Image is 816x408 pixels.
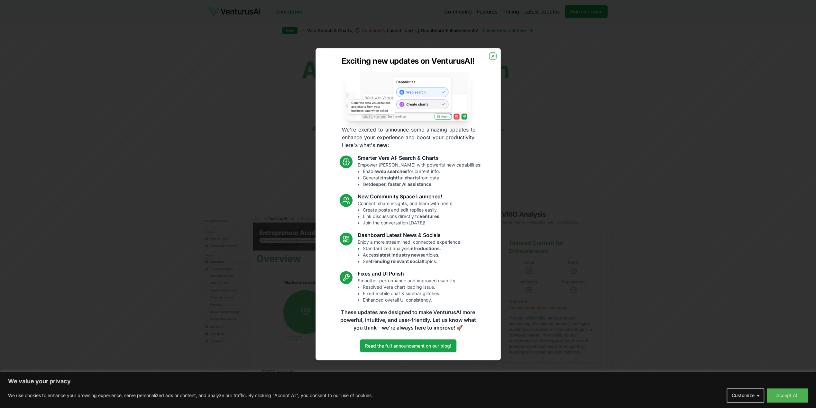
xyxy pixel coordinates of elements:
[358,277,457,303] p: Smoother performance and improved usability:
[419,213,439,219] strong: Ventures
[363,258,462,265] li: See topics.
[358,162,481,187] p: Empower [PERSON_NAME] with powerful new capabilities:
[363,220,454,226] li: Join the conversation [DATE]!
[409,246,440,251] strong: introductions
[358,193,454,200] h3: New Community Space Launched!
[363,181,481,187] li: Get .
[360,339,456,352] a: Read the full announcement on our blog!
[358,154,481,162] h3: Smarter Vera AI: Search & Charts
[363,213,454,220] li: Link discussions directly to .
[370,181,431,187] strong: deeper, faster AI assistance
[363,284,457,290] li: Resolved Vera chart loading issue.
[337,126,481,149] p: We're excited to announce some amazing updates to enhance your experience and boost your producti...
[358,239,462,265] p: Enjoy a more streamlined, connected experience:
[378,252,423,258] strong: latest industry news
[363,168,481,175] li: Enable for current info.
[371,258,423,264] strong: trending relevant social
[363,252,462,258] li: Access articles.
[346,71,470,121] img: Vera AI
[358,270,457,277] h3: Fixes and UI Polish
[363,290,457,297] li: Fixed mobile chat & sidebar glitches.
[358,200,454,226] p: Connect, share insights, and learn with peers:
[341,56,474,66] h2: Exciting new updates on VenturusAI!
[363,245,462,252] li: Standardized analysis .
[363,175,481,181] li: Generate from data.
[363,207,454,213] li: Create posts and edit replies easily.
[382,175,419,180] strong: insightful charts
[377,142,388,148] strong: new
[377,168,408,174] strong: web searches
[363,297,457,303] li: Enhanced overall UI consistency.
[358,231,462,239] h3: Dashboard Latest News & Socials
[336,308,480,331] p: These updates are designed to make VenturusAI more powerful, intuitive, and user-friendly. Let us...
